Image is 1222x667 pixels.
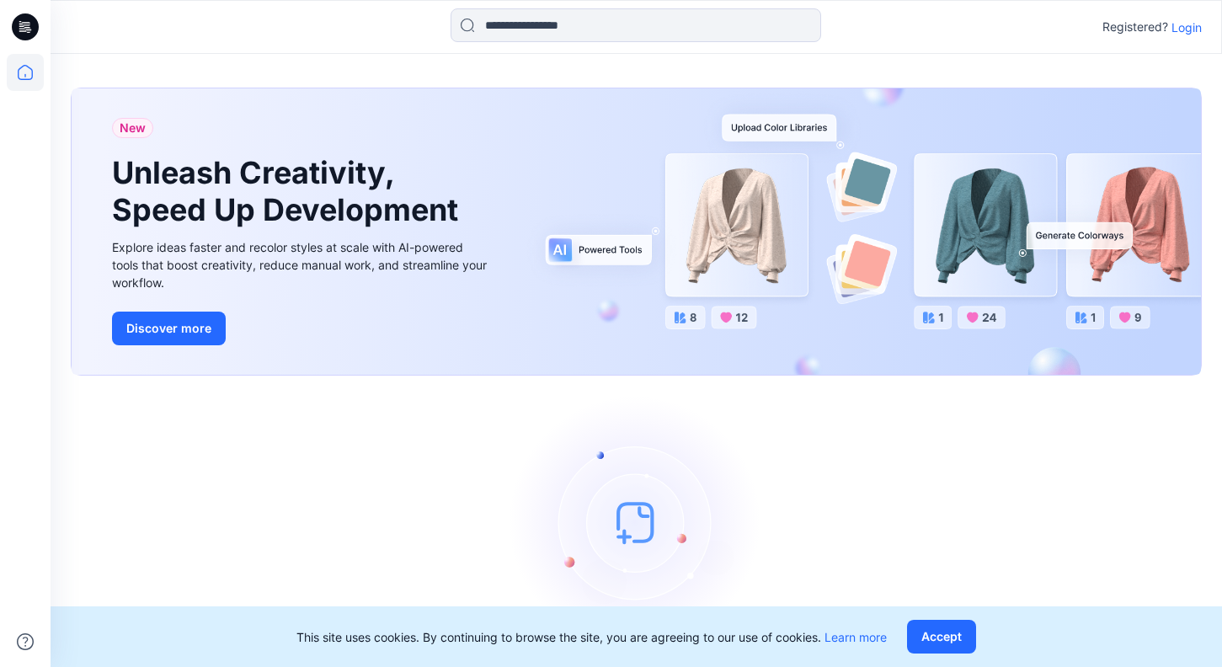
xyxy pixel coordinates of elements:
[510,396,763,648] img: empty-state-image.svg
[296,628,887,646] p: This site uses cookies. By continuing to browse the site, you are agreeing to our use of cookies.
[112,238,491,291] div: Explore ideas faster and recolor styles at scale with AI-powered tools that boost creativity, red...
[907,620,976,654] button: Accept
[1171,19,1202,36] p: Login
[824,630,887,644] a: Learn more
[1102,17,1168,37] p: Registered?
[112,155,466,227] h1: Unleash Creativity, Speed Up Development
[112,312,226,345] button: Discover more
[120,118,146,138] span: New
[112,312,491,345] a: Discover more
